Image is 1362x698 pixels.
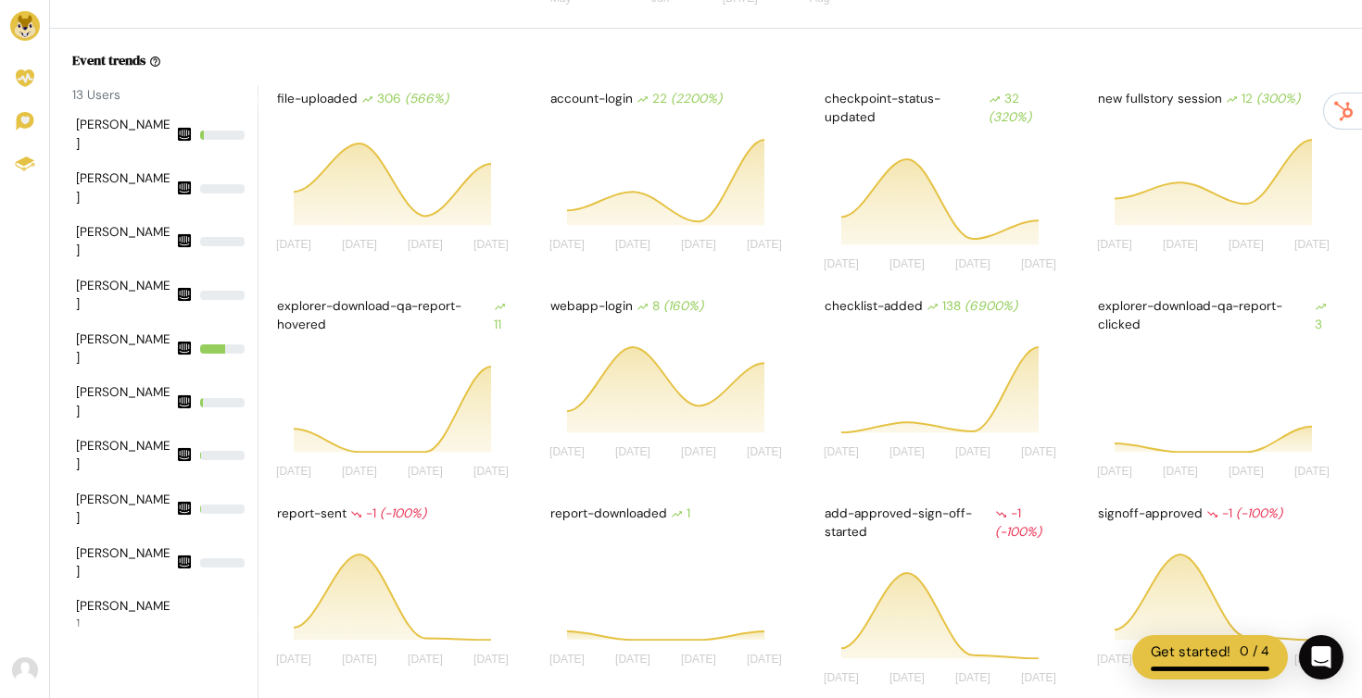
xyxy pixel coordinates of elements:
[408,239,443,252] tspan: [DATE]
[681,446,716,459] tspan: [DATE]
[989,109,1031,125] i: (320%)
[273,501,519,527] div: report-sent
[494,297,515,335] div: 11
[1021,446,1056,459] tspan: [DATE]
[380,505,426,521] i: (-100%)
[1236,505,1282,521] i: (-100%)
[615,239,650,252] tspan: [DATE]
[549,653,585,666] tspan: [DATE]
[1294,239,1330,252] tspan: [DATE]
[615,446,650,459] tspan: [DATE]
[824,446,859,459] tspan: [DATE]
[965,298,1017,314] i: (6900%)
[473,465,509,478] tspan: [DATE]
[473,239,509,252] tspan: [DATE]
[76,491,172,529] div: [PERSON_NAME]
[747,239,782,252] tspan: [DATE]
[76,544,172,582] div: [PERSON_NAME]
[408,653,443,666] tspan: [DATE]
[1226,90,1300,108] div: 12
[76,116,172,154] div: [PERSON_NAME]
[824,257,859,270] tspan: [DATE]
[200,237,245,246] div: 0%
[1151,642,1230,663] div: Get started!
[547,86,792,112] div: account-login
[747,446,782,459] tspan: [DATE]
[681,239,716,252] tspan: [DATE]
[663,298,703,314] i: (160%)
[821,293,1066,319] div: checklist-added
[889,672,925,685] tspan: [DATE]
[76,330,172,368] div: [PERSON_NAME]
[72,51,145,69] h6: Event trends
[1021,257,1056,270] tspan: [DATE]
[350,505,426,523] div: -1
[821,86,1066,131] div: checkpoint-status-updated
[200,398,245,407] div: 6.677524429967427%
[276,653,311,666] tspan: [DATE]
[681,653,716,666] tspan: [DATE]
[637,90,722,108] div: 22
[889,257,925,270] tspan: [DATE]
[1097,465,1132,478] tspan: [DATE]
[200,184,245,193] div: 0%
[995,505,1062,542] div: -1
[927,297,1017,316] div: 138
[955,446,990,459] tspan: [DATE]
[889,446,925,459] tspan: [DATE]
[342,239,377,252] tspan: [DATE]
[1094,501,1340,527] div: signoff-approved
[273,86,519,112] div: file-uploaded
[955,672,990,685] tspan: [DATE]
[361,90,448,108] div: 306
[405,91,448,106] i: (566%)
[200,451,245,460] div: 0.6514657980456027%
[1163,465,1198,478] tspan: [DATE]
[549,239,585,252] tspan: [DATE]
[10,11,40,41] img: Brand
[547,293,792,319] div: webapp-login
[1294,653,1330,666] tspan: [DATE]
[408,465,443,478] tspan: [DATE]
[200,131,245,140] div: 7.491856677524431%
[671,91,722,106] i: (2200%)
[76,169,172,207] div: [PERSON_NAME]
[200,558,245,567] div: 0%
[824,672,859,685] tspan: [DATE]
[1097,239,1132,252] tspan: [DATE]
[547,501,792,527] div: report-downloaded
[76,597,172,673] div: [PERSON_NAME] [PERSON_NAME]
[671,505,690,523] div: 1
[76,437,172,475] div: [PERSON_NAME]
[1299,635,1343,679] div: Open Intercom Messenger
[1094,293,1340,339] div: explorer-download-qa-report-clicked
[615,653,650,666] tspan: [DATE]
[276,239,311,252] tspan: [DATE]
[473,653,509,666] tspan: [DATE]
[637,297,703,316] div: 8
[276,465,311,478] tspan: [DATE]
[200,505,245,514] div: 1.1400651465798046%
[1021,672,1056,685] tspan: [DATE]
[747,653,782,666] tspan: [DATE]
[1315,297,1336,335] div: 3
[76,277,172,315] div: [PERSON_NAME]
[549,446,585,459] tspan: [DATE]
[1229,239,1264,252] tspan: [DATE]
[1294,465,1330,478] tspan: [DATE]
[1240,642,1269,663] div: 0 / 4
[995,524,1041,540] i: (-100%)
[989,90,1063,128] div: 32
[1094,86,1340,112] div: new fullstory session
[1229,465,1264,478] tspan: [DATE]
[955,257,990,270] tspan: [DATE]
[1256,91,1300,106] i: (300%)
[1206,505,1282,523] div: -1
[76,383,172,421] div: [PERSON_NAME]
[200,344,245,354] div: 56.67752442996743%
[1097,653,1132,666] tspan: [DATE]
[1163,239,1198,252] tspan: [DATE]
[72,86,258,105] div: 13 Users
[76,223,172,261] div: [PERSON_NAME]
[342,465,377,478] tspan: [DATE]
